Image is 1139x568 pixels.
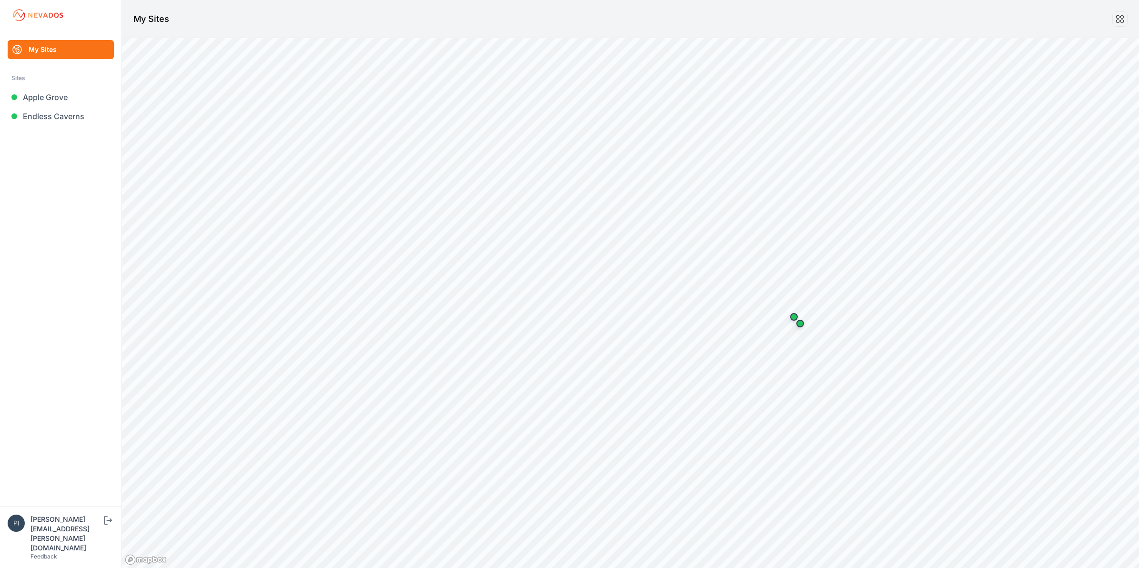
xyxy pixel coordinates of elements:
div: Sites [11,72,110,84]
div: Map marker [784,307,803,326]
a: Endless Caverns [8,107,114,126]
div: [PERSON_NAME][EMAIL_ADDRESS][PERSON_NAME][DOMAIN_NAME] [31,515,102,553]
a: Mapbox logo [125,554,167,565]
img: Nevados [11,8,65,23]
a: Feedback [31,553,57,560]
a: Apple Grove [8,88,114,107]
a: My Sites [8,40,114,59]
img: piotr.kolodziejczyk@energix-group.com [8,515,25,532]
h1: My Sites [133,12,169,26]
